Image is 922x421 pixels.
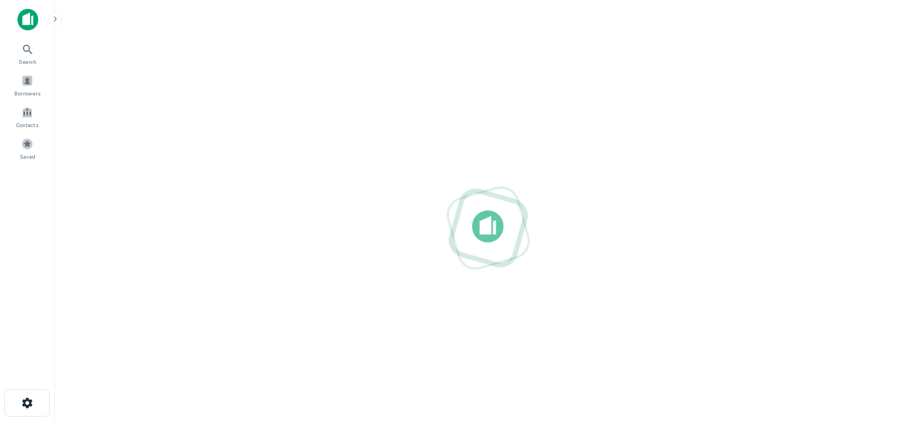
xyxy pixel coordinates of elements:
span: Borrowers [14,89,40,98]
span: Search [19,57,37,66]
span: Contacts [16,121,38,129]
iframe: Chat Widget [867,334,922,386]
a: Saved [3,134,51,163]
a: Search [3,39,51,68]
span: Saved [20,152,35,161]
a: Borrowers [3,70,51,100]
a: Contacts [3,102,51,131]
img: capitalize-icon.png [17,9,38,31]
